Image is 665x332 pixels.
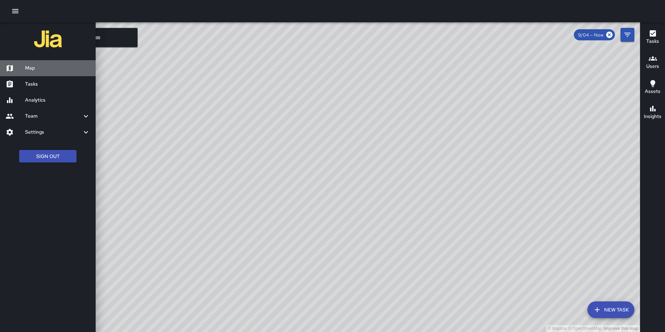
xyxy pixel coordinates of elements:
[646,63,659,70] h6: Users
[25,64,90,72] h6: Map
[646,38,659,45] h6: Tasks
[25,96,90,104] h6: Analytics
[25,80,90,88] h6: Tasks
[34,25,62,53] img: jia-logo
[645,88,660,95] h6: Assets
[587,301,634,318] button: New Task
[25,128,82,136] h6: Settings
[25,112,82,120] h6: Team
[19,150,77,163] button: Sign Out
[644,113,662,120] h6: Insights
